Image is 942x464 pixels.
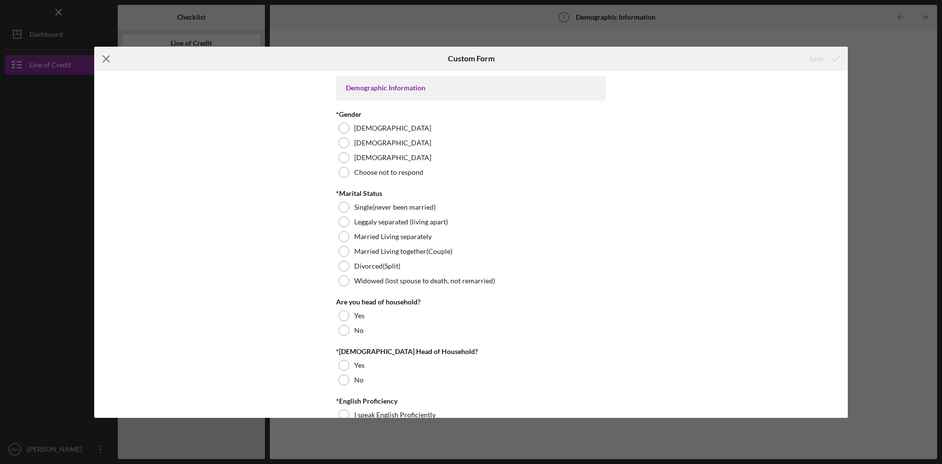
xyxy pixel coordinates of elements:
label: Single(never been married) [354,203,436,211]
label: [DEMOGRAPHIC_DATA] [354,124,431,132]
label: [DEMOGRAPHIC_DATA] [354,154,431,162]
div: Demographic Information [346,84,596,92]
div: *[DEMOGRAPHIC_DATA] Head of Household? [336,348,606,355]
div: Are you head of household? [336,298,606,306]
label: Married Living together(Couple) [354,247,452,255]
label: [DEMOGRAPHIC_DATA] [354,139,431,147]
div: *Marital Status [336,190,606,197]
div: *Gender [336,110,606,118]
label: Leggaly separated (living apart) [354,218,448,226]
label: Yes [354,361,365,369]
label: Yes [354,312,365,320]
label: No [354,327,364,334]
div: *English Proficiency [336,397,606,405]
label: I speak English Proficiently [354,411,436,419]
button: Save [799,49,848,69]
h6: Custom Form [448,54,495,63]
label: Divorced(Split) [354,262,400,270]
label: Married Living separately [354,233,432,241]
div: Save [809,49,823,69]
label: Choose not to respond [354,168,423,176]
label: No [354,376,364,384]
label: Widowed (lost spouse to death, not remarried) [354,277,495,285]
